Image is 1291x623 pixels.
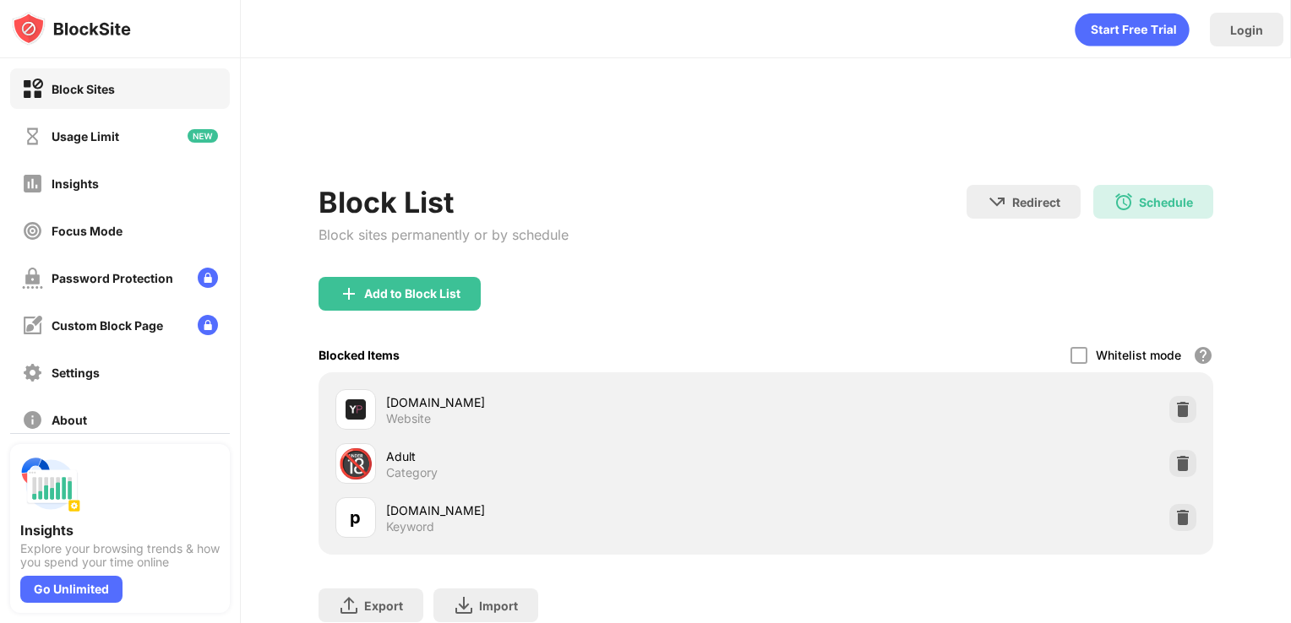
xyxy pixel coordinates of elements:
[52,129,119,144] div: Usage Limit
[22,362,43,383] img: settings-off.svg
[22,173,43,194] img: insights-off.svg
[386,411,431,426] div: Website
[52,224,123,238] div: Focus Mode
[386,465,438,480] div: Category
[22,220,43,241] img: focus-off.svg
[22,126,43,147] img: time-usage-off.svg
[386,501,766,519] div: [DOMAIN_NAME]
[12,12,131,46] img: logo-blocksite.svg
[319,226,569,243] div: Block sites permanently or by schedule
[52,366,100,380] div: Settings
[479,599,518,613] div: Import
[364,599,403,613] div: Export
[52,176,99,191] div: Insights
[338,447,373,481] div: 🔞
[1075,13,1190,46] div: animation
[22,79,43,100] img: block-on.svg
[20,576,123,603] div: Go Unlimited
[198,315,218,335] img: lock-menu.svg
[22,315,43,336] img: customize-block-page-off.svg
[944,17,1274,246] iframe: Sign in with Google Dialog
[22,268,43,289] img: password-protection-off.svg
[52,413,87,427] div: About
[319,185,569,219] div: Block List
[52,271,173,285] div: Password Protection
[386,519,434,534] div: Keyword
[198,268,218,288] img: lock-menu.svg
[350,505,361,530] div: p
[188,129,218,143] img: new-icon.svg
[386,393,766,411] div: [DOMAIN_NAME]
[1096,348,1181,362] div: Whitelist mode
[52,318,163,333] div: Custom Block Page
[364,287,460,301] div: Add to Block List
[319,106,1214,165] iframe: Banner
[319,348,400,362] div: Blocked Items
[52,82,115,96] div: Block Sites
[386,447,766,465] div: Adult
[20,522,220,539] div: Insights
[20,542,220,569] div: Explore your browsing trends & how you spend your time online
[346,399,366,420] img: favicons
[22,409,43,431] img: about-off.svg
[20,454,81,515] img: push-insights.svg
